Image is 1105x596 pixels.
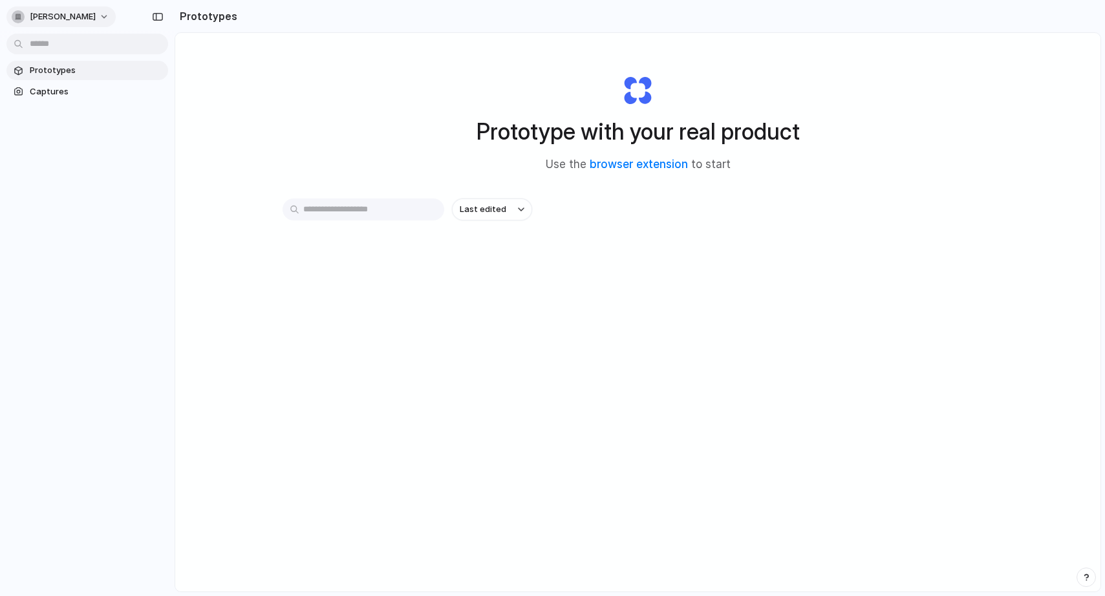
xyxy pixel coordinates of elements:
h2: Prototypes [175,8,237,24]
button: Last edited [452,198,532,220]
a: Prototypes [6,61,168,80]
span: [PERSON_NAME] [30,10,96,23]
a: Captures [6,82,168,101]
span: Last edited [460,203,506,216]
a: browser extension [590,158,688,171]
span: Use the to start [546,156,731,173]
span: Captures [30,85,163,98]
h1: Prototype with your real product [477,114,800,149]
span: Prototypes [30,64,163,77]
button: [PERSON_NAME] [6,6,116,27]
